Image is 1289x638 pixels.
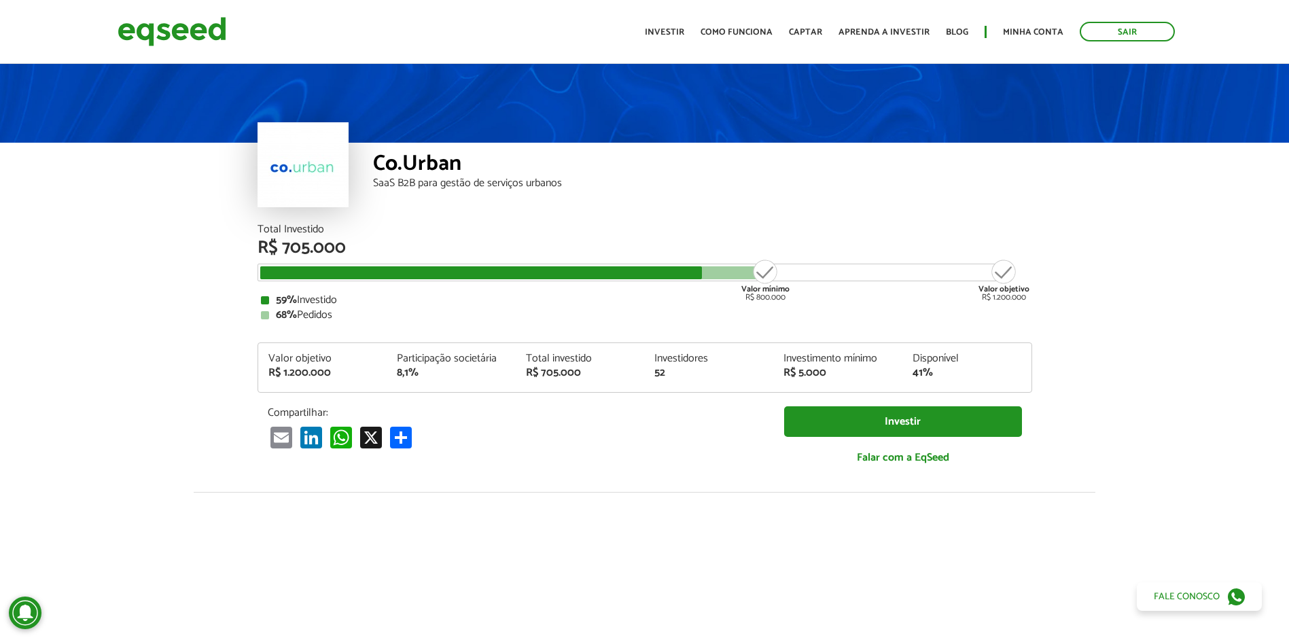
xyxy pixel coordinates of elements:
[397,353,506,364] div: Participação societária
[373,153,1032,178] div: Co.Urban
[654,353,763,364] div: Investidores
[397,368,506,378] div: 8,1%
[784,444,1022,472] a: Falar com a EqSeed
[526,368,635,378] div: R$ 705.000
[740,258,791,302] div: R$ 800.000
[654,368,763,378] div: 52
[373,178,1032,189] div: SaaS B2B para gestão de serviços urbanos
[118,14,226,50] img: EqSeed
[357,426,385,448] a: X
[913,353,1021,364] div: Disponível
[701,28,773,37] a: Como funciona
[268,426,295,448] a: Email
[268,353,377,364] div: Valor objetivo
[913,368,1021,378] div: 41%
[838,28,930,37] a: Aprenda a investir
[1003,28,1063,37] a: Minha conta
[784,406,1022,437] a: Investir
[261,295,1029,306] div: Investido
[526,353,635,364] div: Total investido
[328,426,355,448] a: WhatsApp
[258,224,1032,235] div: Total Investido
[789,28,822,37] a: Captar
[978,283,1029,296] strong: Valor objetivo
[261,310,1029,321] div: Pedidos
[783,353,892,364] div: Investimento mínimo
[276,306,297,324] strong: 68%
[387,426,414,448] a: Compartilhar
[783,368,892,378] div: R$ 5.000
[978,258,1029,302] div: R$ 1.200.000
[268,406,764,419] p: Compartilhar:
[276,291,297,309] strong: 59%
[1080,22,1175,41] a: Sair
[268,368,377,378] div: R$ 1.200.000
[946,28,968,37] a: Blog
[258,239,1032,257] div: R$ 705.000
[741,283,790,296] strong: Valor mínimo
[1137,582,1262,611] a: Fale conosco
[645,28,684,37] a: Investir
[298,426,325,448] a: LinkedIn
